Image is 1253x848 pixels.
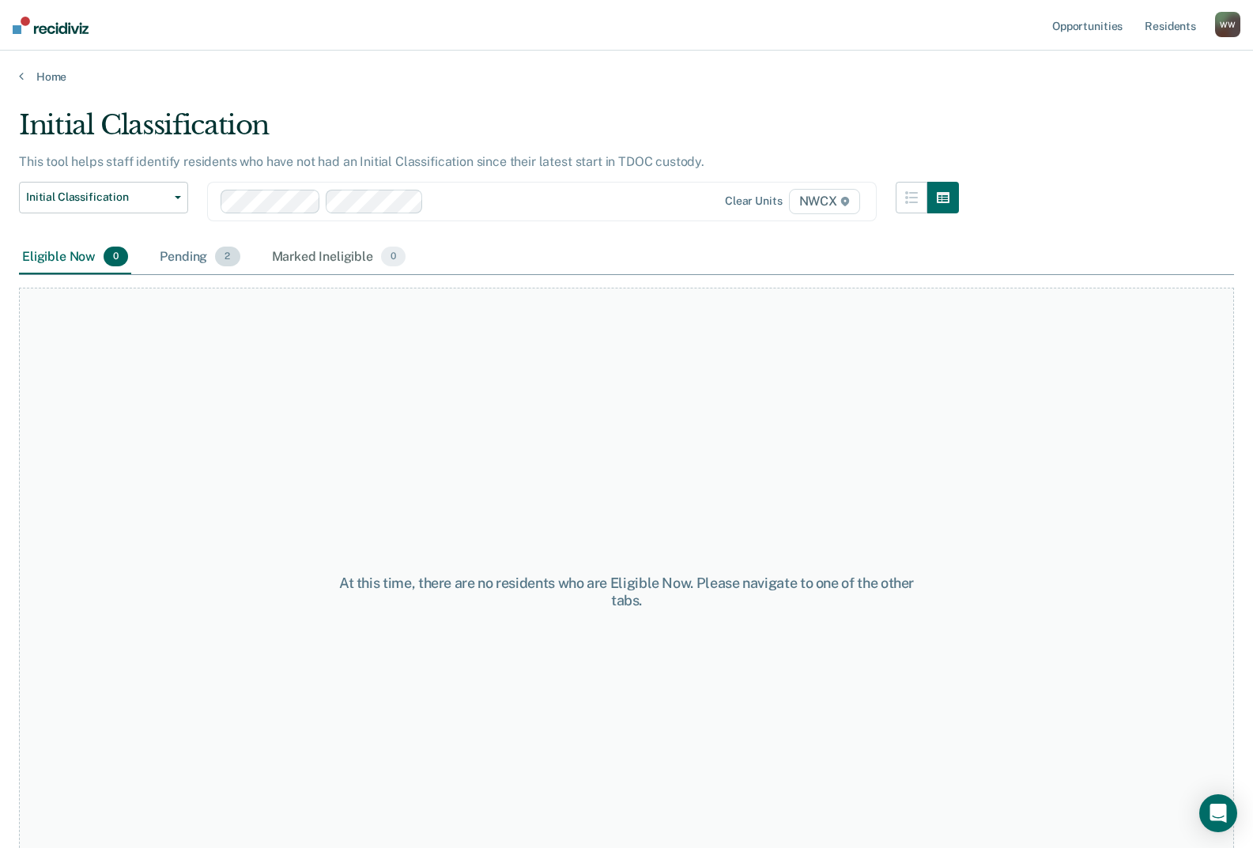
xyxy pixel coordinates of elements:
[19,109,959,154] div: Initial Classification
[381,247,406,267] span: 0
[26,190,168,204] span: Initial Classification
[1215,12,1240,37] div: W W
[19,70,1234,84] a: Home
[104,247,128,267] span: 0
[269,240,409,275] div: Marked Ineligible0
[157,240,243,275] div: Pending2
[215,247,240,267] span: 2
[13,17,89,34] img: Recidiviz
[19,240,131,275] div: Eligible Now0
[1215,12,1240,37] button: WW
[789,189,860,214] span: NWCX
[725,194,783,208] div: Clear units
[19,154,704,169] p: This tool helps staff identify residents who have not had an Initial Classification since their l...
[19,182,188,213] button: Initial Classification
[323,575,930,609] div: At this time, there are no residents who are Eligible Now. Please navigate to one of the other tabs.
[1199,794,1237,832] div: Open Intercom Messenger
